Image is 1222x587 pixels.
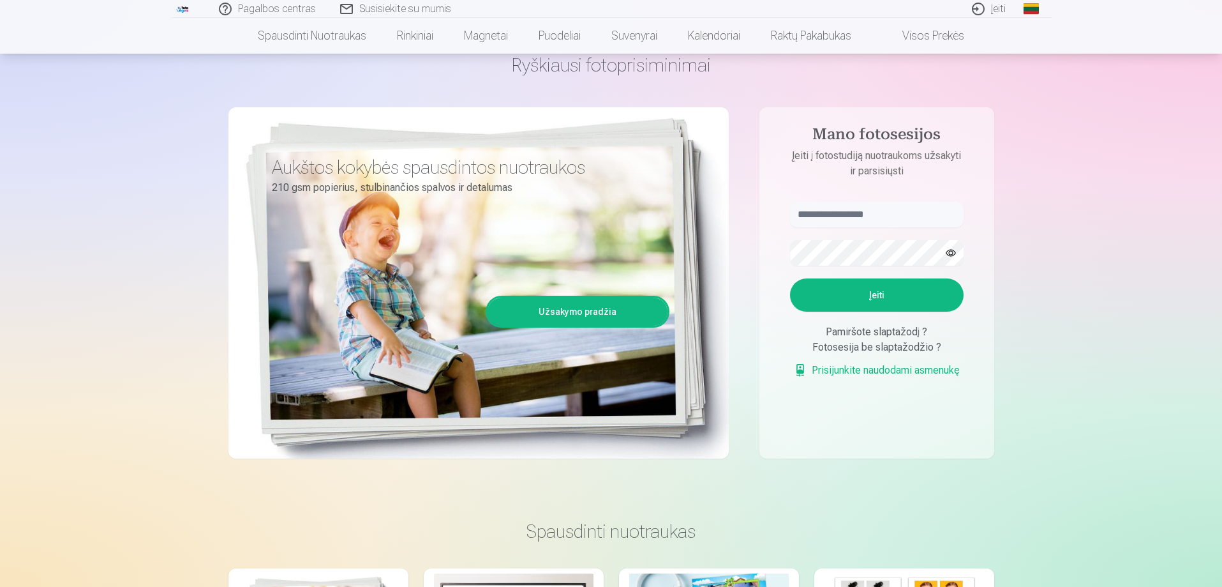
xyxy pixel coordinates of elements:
[176,5,190,13] img: /fa2
[242,18,382,54] a: Spausdinti nuotraukas
[777,148,976,179] p: Įeiti į fotostudiją nuotraukoms užsakyti ir parsisiųsti
[272,179,660,197] p: 210 gsm popierius, stulbinančios spalvos ir detalumas
[523,18,596,54] a: Puodeliai
[272,156,660,179] h3: Aukštos kokybės spausdintos nuotraukos
[790,340,964,355] div: Fotosesija be slaptažodžio ?
[239,520,984,543] h3: Spausdinti nuotraukas
[777,125,976,148] h4: Mano fotosesijos
[449,18,523,54] a: Magnetai
[488,298,667,326] a: Užsakymo pradžia
[382,18,449,54] a: Rinkiniai
[794,363,960,378] a: Prisijunkite naudodami asmenukę
[867,18,980,54] a: Visos prekės
[596,18,673,54] a: Suvenyrai
[790,278,964,312] button: Įeiti
[790,324,964,340] div: Pamiršote slaptažodį ?
[673,18,756,54] a: Kalendoriai
[756,18,867,54] a: Raktų pakabukas
[228,54,994,77] h1: Ryškiausi fotoprisiminimai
